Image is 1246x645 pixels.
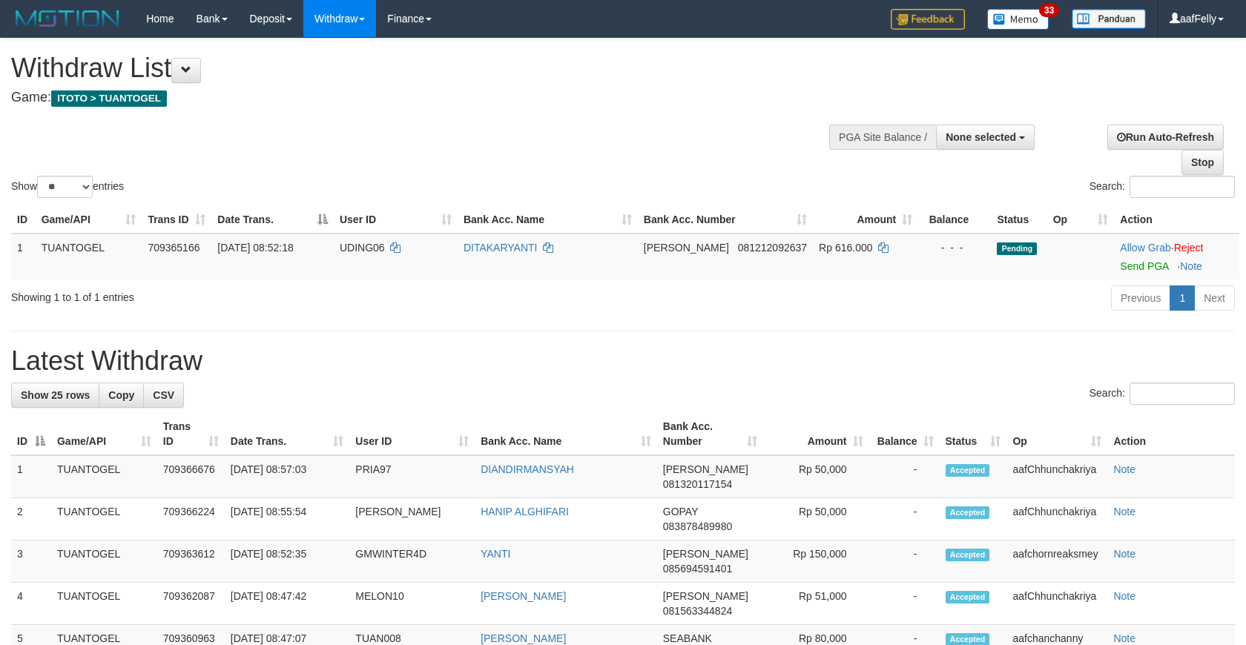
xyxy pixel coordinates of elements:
input: Search: [1130,176,1235,198]
a: Note [1180,260,1202,272]
td: [DATE] 08:52:35 [225,540,350,583]
a: [PERSON_NAME] [481,590,566,602]
a: DITAKARYANTI [464,242,538,254]
span: Copy 081320117154 to clipboard [663,478,732,490]
a: Reject [1174,242,1204,254]
span: · [1120,242,1173,254]
th: Action [1107,413,1235,455]
td: 709362087 [157,583,225,625]
th: Op: activate to sort column ascending [1047,206,1115,234]
td: TUANTOGEL [51,540,157,583]
td: 2 [11,498,51,540]
span: Accepted [946,506,990,519]
span: [PERSON_NAME] [663,463,748,475]
th: ID [11,206,36,234]
span: ITOTO > TUANTOGEL [51,90,167,107]
a: Note [1113,463,1135,475]
a: Note [1113,632,1135,644]
input: Search: [1130,383,1235,405]
a: Next [1194,285,1235,311]
a: Stop [1181,150,1224,175]
td: [DATE] 08:57:03 [225,455,350,498]
a: Copy [99,383,144,408]
a: 1 [1170,285,1195,311]
td: - [869,498,940,540]
th: Trans ID: activate to sort column ascending [157,413,225,455]
td: 1 [11,455,51,498]
span: Copy 081212092637 to clipboard [738,242,807,254]
th: Balance [918,206,991,234]
td: Rp 50,000 [763,455,869,498]
th: Balance: activate to sort column ascending [869,413,940,455]
th: Date Trans.: activate to sort column ascending [225,413,350,455]
span: Copy [108,389,134,401]
span: CSV [153,389,174,401]
th: Game/API: activate to sort column ascending [36,206,142,234]
select: Showentries [37,176,93,198]
td: [PERSON_NAME] [349,498,475,540]
span: Accepted [946,464,990,477]
span: Accepted [946,591,990,603]
th: Action [1114,206,1239,234]
div: Showing 1 to 1 of 1 entries [11,284,508,305]
th: Bank Acc. Name: activate to sort column ascending [475,413,657,455]
td: 1 [11,234,36,279]
td: · [1114,234,1239,279]
a: Show 25 rows [11,383,99,408]
td: Rp 50,000 [763,498,869,540]
th: Date Trans.: activate to sort column descending [211,206,334,234]
th: Status [991,206,1046,234]
a: DIANDIRMANSYAH [481,463,574,475]
th: Game/API: activate to sort column ascending [51,413,157,455]
th: Amount: activate to sort column ascending [813,206,918,234]
td: aafchornreaksmey [1006,540,1107,583]
label: Search: [1090,383,1235,405]
span: 709365166 [148,242,200,254]
h1: Withdraw List [11,53,816,83]
th: User ID: activate to sort column ascending [349,413,475,455]
a: Allow Grab [1120,242,1170,254]
td: - [869,540,940,583]
span: GOPAY [663,506,698,517]
td: [DATE] 08:55:54 [225,498,350,540]
th: Amount: activate to sort column ascending [763,413,869,455]
span: Accepted [946,549,990,561]
td: - [869,455,940,498]
td: Rp 150,000 [763,540,869,583]
td: [DATE] 08:47:42 [225,583,350,625]
span: Copy 085694591401 to clipboard [663,563,732,575]
span: [PERSON_NAME] [644,242,729,254]
td: Rp 51,000 [763,583,869,625]
td: PRIA97 [349,455,475,498]
td: aafChhunchakriya [1006,455,1107,498]
a: YANTI [481,548,510,560]
h1: Latest Withdraw [11,346,1235,376]
span: [PERSON_NAME] [663,590,748,602]
th: User ID: activate to sort column ascending [334,206,458,234]
img: MOTION_logo.png [11,7,124,30]
td: TUANTOGEL [51,498,157,540]
button: None selected [936,125,1035,150]
td: 709366224 [157,498,225,540]
span: Copy 081563344824 to clipboard [663,605,732,617]
td: MELON10 [349,583,475,625]
td: 3 [11,540,51,583]
span: Show 25 rows [21,389,90,401]
th: Trans ID: activate to sort column ascending [142,206,211,234]
span: [PERSON_NAME] [663,548,748,560]
span: Rp 616.000 [819,242,872,254]
th: Op: activate to sort column ascending [1006,413,1107,455]
td: aafChhunchakriya [1006,498,1107,540]
a: HANIP ALGHIFARI [481,506,569,517]
a: Note [1113,590,1135,602]
div: PGA Site Balance / [829,125,936,150]
a: Note [1113,506,1135,517]
a: Send PGA [1120,260,1168,272]
a: CSV [143,383,184,408]
td: GMWINTER4D [349,540,475,583]
img: panduan.png [1072,9,1146,29]
td: aafChhunchakriya [1006,583,1107,625]
span: UDING06 [340,242,385,254]
span: Copy 083878489980 to clipboard [663,520,732,532]
span: 33 [1039,4,1059,17]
